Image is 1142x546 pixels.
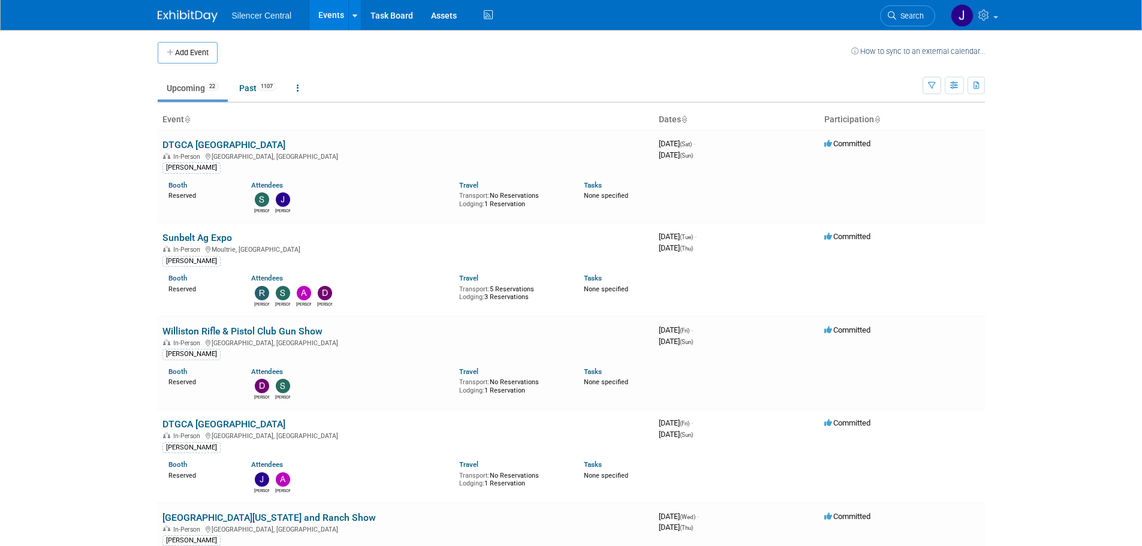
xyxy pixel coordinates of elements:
a: Williston Rifle & Pistol Club Gun Show [162,325,323,337]
img: ExhibitDay [158,10,218,22]
a: Sort by Event Name [184,114,190,124]
div: Reserved [168,469,234,480]
span: In-Person [173,153,204,161]
div: Dayla Hughes [254,393,269,400]
img: Steve Phillips [255,192,269,207]
span: Committed [824,139,870,148]
a: Search [880,5,935,26]
a: DTGCA [GEOGRAPHIC_DATA] [162,418,285,430]
div: Steve Phillips [275,393,290,400]
div: Andrew Sorenson [296,300,311,307]
a: Tasks [584,367,602,376]
div: Reserved [168,376,234,387]
span: In-Person [173,432,204,440]
span: Lodging: [459,200,484,208]
span: Committed [824,512,870,521]
span: - [694,139,695,148]
a: Booth [168,274,187,282]
span: [DATE] [659,150,693,159]
img: In-Person Event [163,246,170,252]
th: Dates [654,110,819,130]
a: Travel [459,181,478,189]
span: [DATE] [659,325,693,334]
img: Steve Phillips [276,379,290,393]
img: Rob Young [255,286,269,300]
div: [GEOGRAPHIC_DATA], [GEOGRAPHIC_DATA] [162,430,649,440]
span: - [691,418,693,427]
a: [GEOGRAPHIC_DATA][US_STATE] and Ranch Show [162,512,376,523]
span: Transport: [459,285,490,293]
span: In-Person [173,339,204,347]
span: (Tue) [680,234,693,240]
span: In-Person [173,526,204,533]
span: [DATE] [659,430,693,439]
span: Committed [824,418,870,427]
span: 22 [206,82,219,91]
span: [DATE] [659,243,693,252]
a: Attendees [251,274,283,282]
div: [PERSON_NAME] [162,442,221,453]
span: Transport: [459,472,490,479]
a: Travel [459,274,478,282]
span: - [695,232,697,241]
div: [PERSON_NAME] [162,256,221,267]
div: Sarah Young [275,300,290,307]
a: DTGCA [GEOGRAPHIC_DATA] [162,139,285,150]
span: Silencer Central [232,11,292,20]
div: Moultrie, [GEOGRAPHIC_DATA] [162,244,649,254]
span: 1107 [257,82,276,91]
div: [GEOGRAPHIC_DATA], [GEOGRAPHIC_DATA] [162,151,649,161]
a: Booth [168,460,187,469]
a: Attendees [251,181,283,189]
a: Upcoming22 [158,77,228,99]
img: Justin Armstrong [276,192,290,207]
span: (Thu) [680,245,693,252]
th: Participation [819,110,985,130]
span: (Sun) [680,339,693,345]
a: Sort by Start Date [681,114,687,124]
div: Dean Woods [317,300,332,307]
a: Booth [168,367,187,376]
a: Travel [459,367,478,376]
img: Andrew Sorenson [297,286,311,300]
a: Travel [459,460,478,469]
div: Reserved [168,189,234,200]
span: [DATE] [659,523,693,532]
span: (Sun) [680,152,693,159]
div: [GEOGRAPHIC_DATA], [GEOGRAPHIC_DATA] [162,337,649,347]
span: (Wed) [680,514,695,520]
div: [PERSON_NAME] [162,535,221,546]
span: (Thu) [680,524,693,531]
span: [DATE] [659,232,697,241]
img: Sarah Young [276,286,290,300]
span: None specified [584,285,628,293]
span: Lodging: [459,293,484,301]
span: [DATE] [659,512,699,521]
div: No Reservations 1 Reservation [459,189,566,208]
span: Transport: [459,192,490,200]
img: Dayla Hughes [255,379,269,393]
img: Justin Armstrong [255,472,269,487]
span: Search [896,11,924,20]
span: Committed [824,325,870,334]
span: (Fri) [680,420,689,427]
div: [GEOGRAPHIC_DATA], [GEOGRAPHIC_DATA] [162,524,649,533]
span: [DATE] [659,418,693,427]
img: Dean Woods [318,286,332,300]
span: Lodging: [459,479,484,487]
span: None specified [584,378,628,386]
a: Attendees [251,460,283,469]
span: In-Person [173,246,204,254]
a: Sort by Participation Type [874,114,880,124]
a: Booth [168,181,187,189]
a: Tasks [584,181,602,189]
div: Steve Phillips [254,207,269,214]
a: Tasks [584,460,602,469]
div: Rob Young [254,300,269,307]
a: Tasks [584,274,602,282]
span: None specified [584,192,628,200]
th: Event [158,110,654,130]
img: In-Person Event [163,432,170,438]
div: [PERSON_NAME] [162,349,221,360]
span: (Sun) [680,432,693,438]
